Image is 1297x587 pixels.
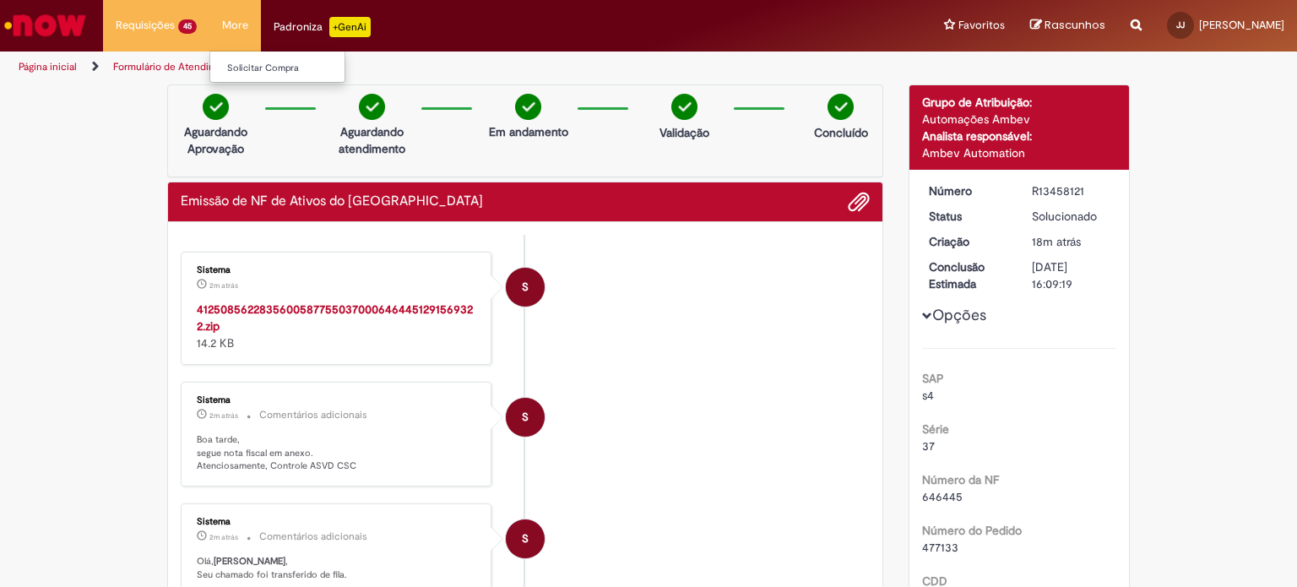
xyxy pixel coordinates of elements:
[522,519,529,559] span: S
[659,124,709,141] p: Validação
[209,280,238,291] time: 28/08/2025 14:25:31
[209,280,238,291] span: 2m atrás
[916,208,1020,225] dt: Status
[522,267,529,307] span: S
[922,128,1117,144] div: Analista responsável:
[1032,233,1110,250] div: 28/08/2025 14:09:17
[1199,18,1284,32] span: [PERSON_NAME]
[922,371,944,386] b: SAP
[916,182,1020,199] dt: Número
[274,17,371,37] div: Padroniza
[958,17,1005,34] span: Favoritos
[197,265,478,275] div: Sistema
[203,94,229,120] img: check-circle-green.png
[922,438,935,454] span: 37
[259,408,367,422] small: Comentários adicionais
[175,123,257,157] p: Aguardando Aprovação
[209,532,238,542] time: 28/08/2025 14:25:29
[359,94,385,120] img: check-circle-green.png
[489,123,568,140] p: Em andamento
[197,301,478,351] div: 14.2 KB
[1032,234,1081,249] time: 28/08/2025 14:09:17
[329,17,371,37] p: +GenAi
[922,421,949,437] b: Série
[515,94,541,120] img: check-circle-green.png
[1032,258,1110,292] div: [DATE] 16:09:19
[1032,208,1110,225] div: Solucionado
[1032,234,1081,249] span: 18m atrás
[671,94,697,120] img: check-circle-green.png
[1176,19,1185,30] span: JJ
[197,433,478,473] p: Boa tarde, segue nota fiscal em anexo. Atenciosamente, Controle ASVD CSC
[922,472,999,487] b: Número da NF
[916,258,1020,292] dt: Conclusão Estimada
[814,124,868,141] p: Concluído
[116,17,175,34] span: Requisições
[259,530,367,544] small: Comentários adicionais
[522,397,529,438] span: S
[209,51,345,83] ul: More
[1032,182,1110,199] div: R13458121
[922,388,934,403] span: s4
[922,489,963,504] span: 646445
[197,302,473,334] a: 41250856228356005877550370006464451291569322.zip
[1030,18,1105,34] a: Rascunhos
[214,555,285,568] b: [PERSON_NAME]
[506,519,545,558] div: System
[178,19,197,34] span: 45
[828,94,854,120] img: check-circle-green.png
[922,523,1022,538] b: Número do Pedido
[209,410,238,421] time: 28/08/2025 14:25:31
[209,410,238,421] span: 2m atrás
[181,194,483,209] h2: Emissão de NF de Ativos do ASVD Histórico de tíquete
[506,398,545,437] div: System
[222,17,248,34] span: More
[113,60,238,73] a: Formulário de Atendimento
[922,144,1117,161] div: Ambev Automation
[209,532,238,542] span: 2m atrás
[2,8,89,42] img: ServiceNow
[1045,17,1105,33] span: Rascunhos
[506,268,545,307] div: Sistema
[922,540,958,555] span: 477133
[922,94,1117,111] div: Grupo de Atribuição:
[848,191,870,213] button: Adicionar anexos
[922,111,1117,128] div: Automações Ambev
[210,59,396,78] a: Solicitar Compra
[916,233,1020,250] dt: Criação
[197,517,478,527] div: Sistema
[19,60,77,73] a: Página inicial
[13,52,852,83] ul: Trilhas de página
[197,395,478,405] div: Sistema
[331,123,413,157] p: Aguardando atendimento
